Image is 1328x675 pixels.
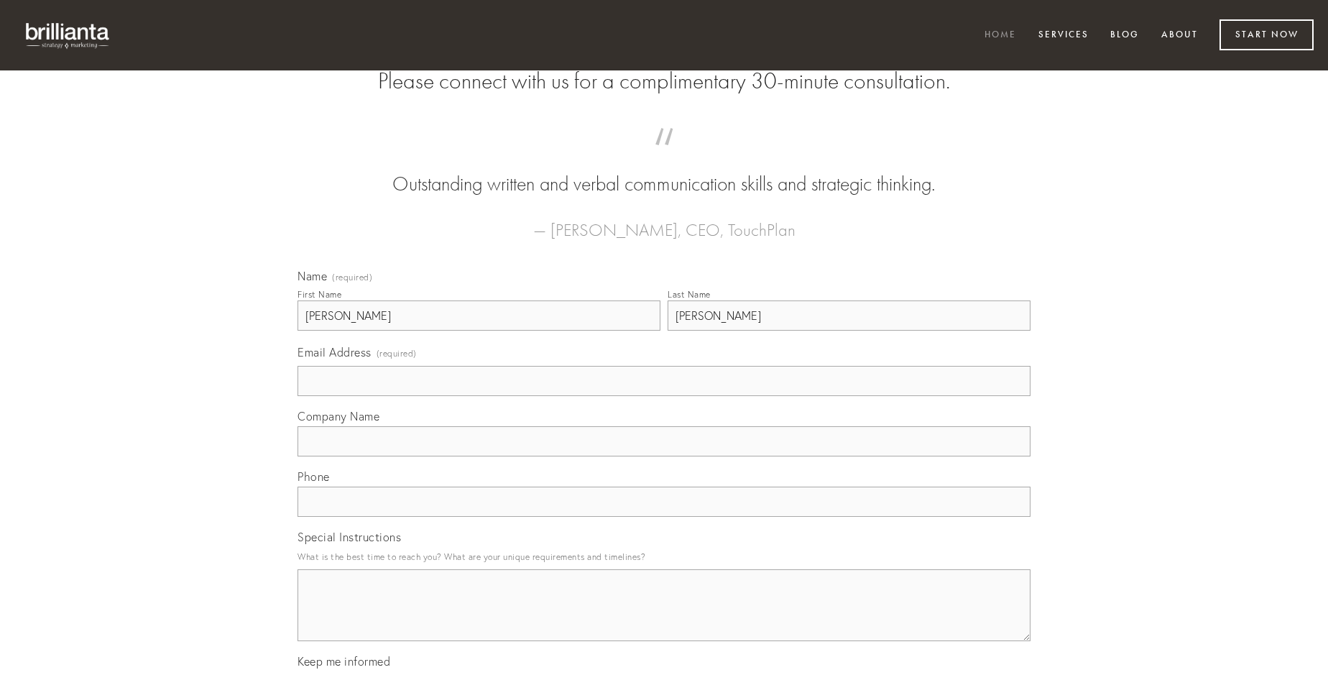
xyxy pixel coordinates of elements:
[1219,19,1314,50] a: Start Now
[298,345,372,359] span: Email Address
[298,269,327,283] span: Name
[321,142,1007,198] blockquote: Outstanding written and verbal communication skills and strategic thinking.
[298,654,390,669] span: Keep me informed
[975,24,1025,47] a: Home
[14,14,122,56] img: brillianta - research, strategy, marketing
[298,469,330,484] span: Phone
[321,198,1007,244] figcaption: — [PERSON_NAME], CEO, TouchPlan
[332,273,372,282] span: (required)
[298,530,401,544] span: Special Instructions
[298,409,379,423] span: Company Name
[1029,24,1098,47] a: Services
[298,547,1030,566] p: What is the best time to reach you? What are your unique requirements and timelines?
[668,289,711,300] div: Last Name
[377,344,417,363] span: (required)
[1152,24,1207,47] a: About
[1101,24,1148,47] a: Blog
[298,68,1030,95] h2: Please connect with us for a complimentary 30-minute consultation.
[321,142,1007,170] span: “
[298,289,341,300] div: First Name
